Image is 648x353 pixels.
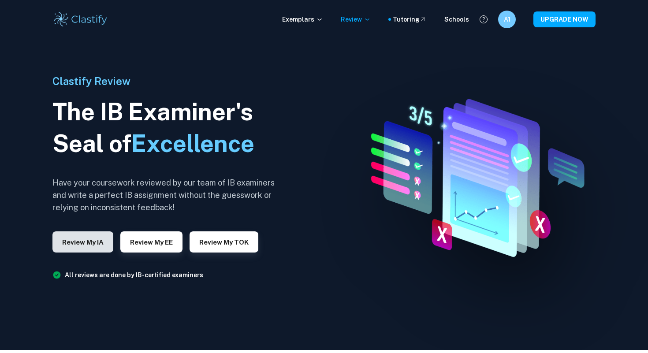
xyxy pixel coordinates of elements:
[52,11,108,28] img: Clastify logo
[502,15,512,24] h6: A1
[350,92,596,261] img: IA Review hero
[393,15,427,24] a: Tutoring
[52,177,282,214] h6: Have your coursework reviewed by our team of IB examiners and write a perfect IB assignment witho...
[341,15,371,24] p: Review
[120,231,182,253] button: Review my EE
[476,12,491,27] button: Help and Feedback
[52,231,113,253] button: Review my IA
[52,96,282,160] h1: The IB Examiner's Seal of
[131,130,254,157] span: Excellence
[282,15,323,24] p: Exemplars
[190,231,258,253] button: Review my TOK
[65,271,203,279] a: All reviews are done by IB-certified examiners
[444,15,469,24] a: Schools
[498,11,516,28] button: A1
[52,73,282,89] h6: Clastify Review
[533,11,596,27] button: UPGRADE NOW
